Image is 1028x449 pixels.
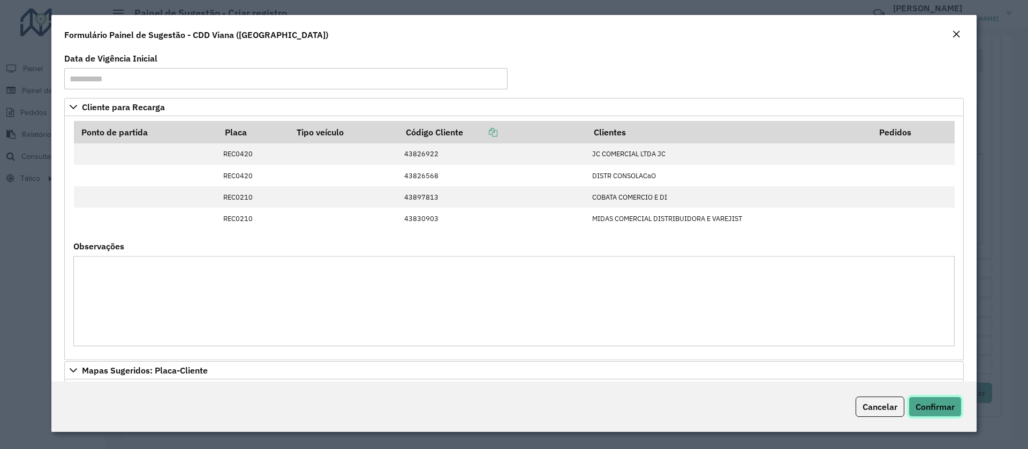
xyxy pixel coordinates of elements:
[64,28,328,41] h4: Formulário Painel de Sugestão - CDD Viana ([GEOGRAPHIC_DATA])
[872,121,955,143] th: Pedidos
[82,103,165,111] span: Cliente para Recarga
[64,52,157,65] label: Data de Vigência Inicial
[217,143,289,165] td: REC0420
[64,98,964,116] a: Cliente para Recarga
[863,401,897,412] span: Cancelar
[217,165,289,186] td: REC0420
[949,28,964,42] button: Close
[587,208,872,229] td: MIDAS COMERCIAL DISTRIBUIDORA E VAREJIST
[217,186,289,208] td: REC0210
[82,366,208,375] span: Mapas Sugeridos: Placa-Cliente
[856,397,904,417] button: Cancelar
[64,361,964,379] a: Mapas Sugeridos: Placa-Cliente
[463,127,497,138] a: Copiar
[399,186,587,208] td: 43897813
[587,121,872,143] th: Clientes
[587,165,872,186] td: DISTR CONSOLACaO
[217,121,289,143] th: Placa
[587,143,872,165] td: JC COMERCIAL LTDA JC
[916,401,955,412] span: Confirmar
[399,143,587,165] td: 43826922
[217,208,289,229] td: REC0210
[952,30,961,39] em: Fechar
[909,397,962,417] button: Confirmar
[64,116,964,360] div: Cliente para Recarga
[399,165,587,186] td: 43826568
[399,121,587,143] th: Código Cliente
[74,121,218,143] th: Ponto de partida
[587,186,872,208] td: COBATA COMERCIO E DI
[290,121,399,143] th: Tipo veículo
[399,208,587,229] td: 43830903
[73,240,124,253] label: Observações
